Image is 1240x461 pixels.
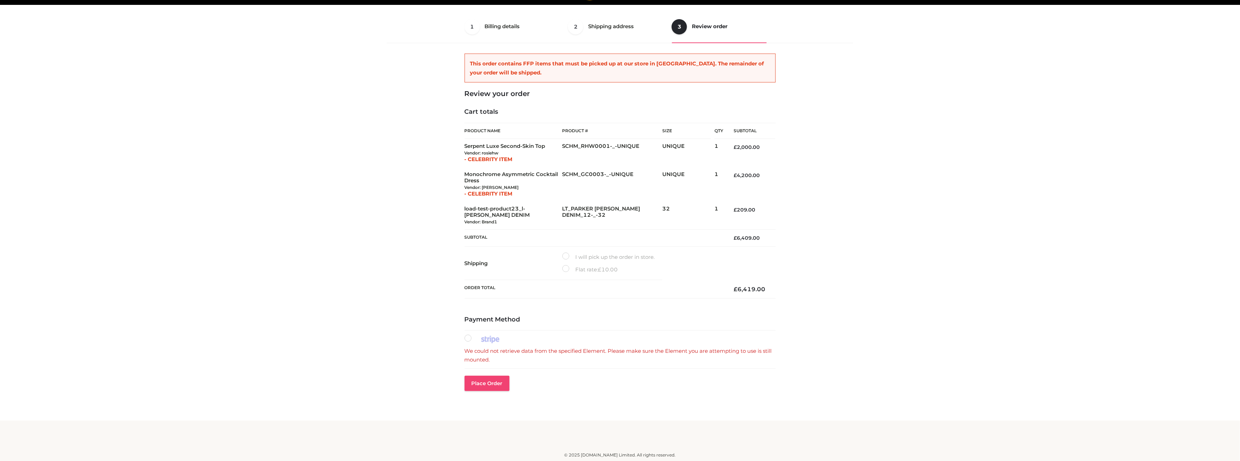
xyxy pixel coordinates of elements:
[465,201,562,230] td: load-test-product23_l-[PERSON_NAME] DENIM
[714,167,723,201] td: 1
[465,185,519,190] small: Vendor: [PERSON_NAME]
[714,201,723,230] td: 1
[562,123,663,139] th: Product #
[662,167,714,201] td: UNIQUE
[465,139,562,167] td: Serpent Luxe Second-Skin Top
[734,235,737,241] span: £
[465,156,513,162] span: - CELEBRITY ITEM
[714,123,723,139] th: Qty
[562,139,663,167] td: SCHM_RHW0001-_-UNIQUE
[465,376,510,391] button: Place order
[734,286,765,293] bdi: 6,419.00
[470,59,770,77] p: This order contains FFP items that must be picked up at our store in [GEOGRAPHIC_DATA]. The remai...
[734,172,737,178] span: £
[465,219,497,224] small: Vendor: Brand1
[662,139,714,167] td: UNIQUE
[734,235,760,241] bdi: 6,409.00
[734,286,737,293] span: £
[562,201,663,230] td: LT_PARKER [PERSON_NAME] DENIM_12-_-32
[389,452,851,459] div: © 2025 [DOMAIN_NAME] Limited. All rights reserved.
[562,167,663,201] td: SCHM_GC0003-_-UNIQUE
[714,139,723,167] td: 1
[723,123,775,139] th: Subtotal
[734,207,737,213] span: £
[734,207,755,213] bdi: 209.00
[465,347,776,364] div: We could not retrieve data from the specified Element. Please make sure the Element you are attem...
[465,167,562,201] td: Monochrome Asymmetric Cocktail Dress
[465,316,776,324] h4: Payment Method
[465,89,776,98] h3: Review your order
[734,172,760,178] bdi: 4,200.00
[562,253,655,262] label: I will pick up the order in store.
[598,266,618,273] bdi: 10.00
[465,229,724,246] th: Subtotal
[734,144,760,150] bdi: 2,000.00
[598,266,602,273] span: £
[465,190,513,197] span: - CELEBRITY ITEM
[465,150,499,156] small: Vendor: rosiehw
[734,144,737,150] span: £
[465,108,776,116] h4: Cart totals
[465,280,724,299] th: Order Total
[562,265,618,274] label: Flat rate:
[465,123,562,139] th: Product Name
[662,201,714,230] td: 32
[662,123,711,139] th: Size
[465,247,562,280] th: Shipping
